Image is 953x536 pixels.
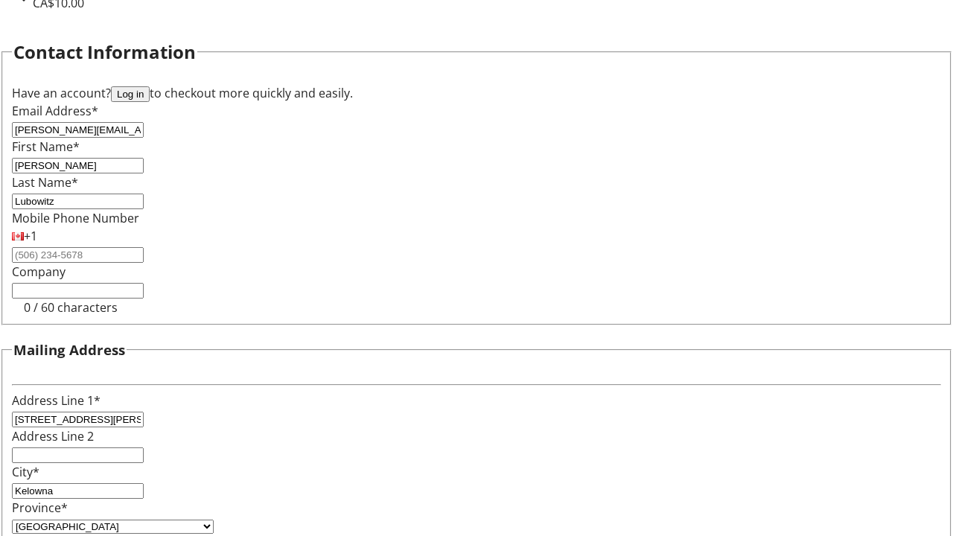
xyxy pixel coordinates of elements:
h3: Mailing Address [13,339,125,360]
label: Address Line 1* [12,392,101,409]
label: Last Name* [12,174,78,191]
input: City [12,483,144,499]
input: Address [12,412,144,427]
input: (506) 234-5678 [12,247,144,263]
tr-character-limit: 0 / 60 characters [24,299,118,316]
label: Mobile Phone Number [12,210,139,226]
label: Company [12,264,66,280]
label: First Name* [12,138,80,155]
label: Email Address* [12,103,98,119]
h2: Contact Information [13,39,196,66]
label: Address Line 2 [12,428,94,444]
button: Log in [111,86,150,102]
label: Province* [12,500,68,516]
div: Have an account? to checkout more quickly and easily. [12,84,941,102]
label: City* [12,464,39,480]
